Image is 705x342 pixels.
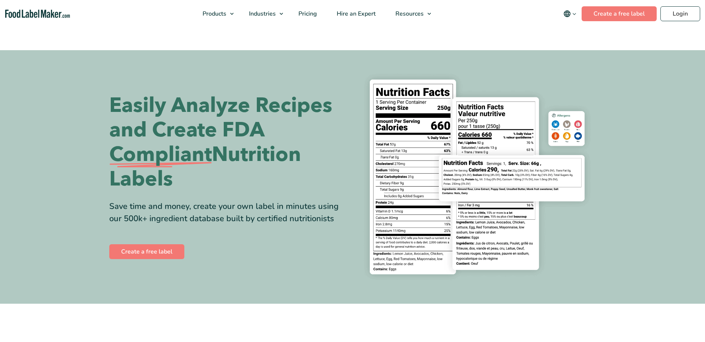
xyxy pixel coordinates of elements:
[247,10,276,18] span: Industries
[296,10,318,18] span: Pricing
[109,244,184,259] a: Create a free label
[660,6,700,21] a: Login
[393,10,424,18] span: Resources
[109,200,347,225] div: Save time and money, create your own label in minutes using our 500k+ ingredient database built b...
[200,10,227,18] span: Products
[582,6,657,21] a: Create a free label
[109,93,347,191] h1: Easily Analyze Recipes and Create FDA Nutrition Labels
[109,142,212,167] span: Compliant
[334,10,376,18] span: Hire an Expert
